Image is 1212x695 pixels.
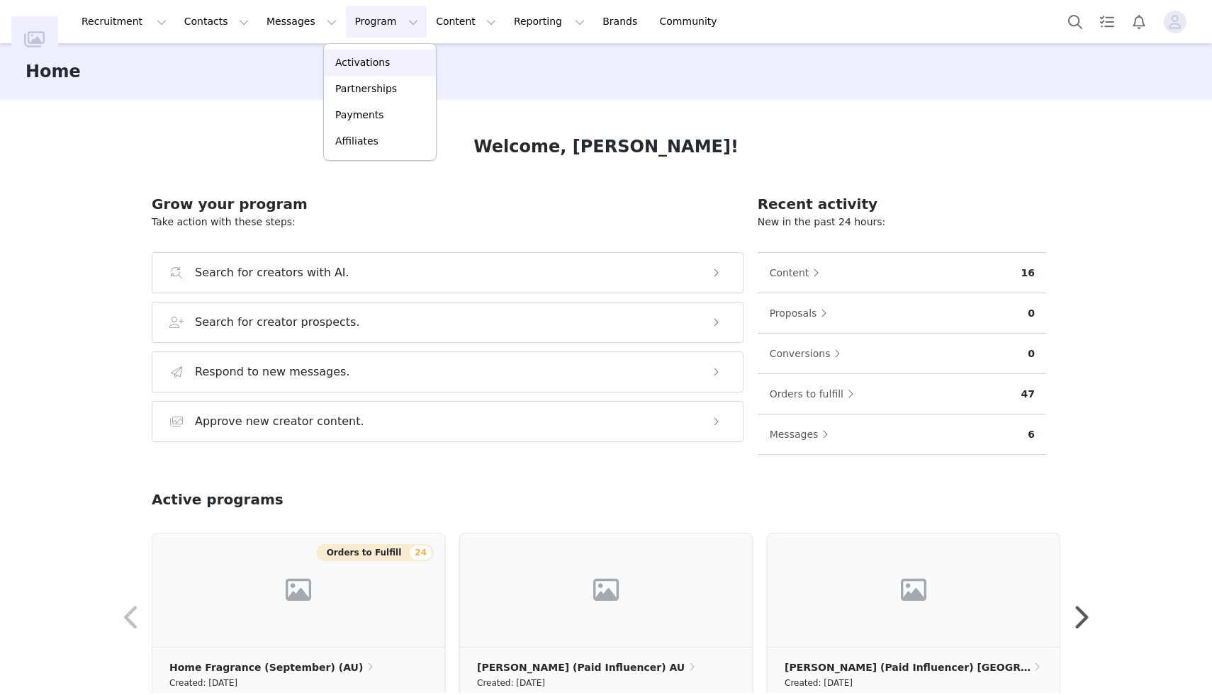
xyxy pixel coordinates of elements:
button: Messages [769,423,836,446]
button: Recruitment [73,6,175,38]
p: Partnerships [335,81,397,96]
a: Tasks [1092,6,1123,38]
h2: Active programs [152,489,284,510]
button: Notifications [1123,6,1155,38]
p: Take action with these steps: [152,215,744,230]
button: Content [769,261,827,284]
p: 6 [1028,427,1035,442]
button: Proposals [769,302,835,324]
button: Program [346,6,427,38]
small: Created: [DATE] [169,675,237,691]
button: Approve new creator content. [152,401,744,442]
button: Orders to fulfill [769,383,861,405]
a: Brands [594,6,650,38]
p: New in the past 24 hours: [758,215,1046,230]
p: Affiliates [335,134,378,149]
button: Respond to new messages. [152,351,744,392]
small: Created: [DATE] [477,675,545,691]
button: Content [427,6,505,38]
p: Home Fragrance (September) (AU) [169,660,363,675]
button: Reporting [505,6,593,38]
button: Conversions [769,342,848,365]
h1: Welcome, [PERSON_NAME]! [473,134,739,159]
button: Contacts [176,6,257,38]
small: Created: [DATE] [785,675,853,691]
button: Search for creators with AI. [152,252,744,293]
button: Messages [258,6,345,38]
p: Payments [335,108,384,123]
button: Orders to Fulfill24 [316,544,434,561]
p: 0 [1028,306,1035,321]
h3: Home [26,59,81,84]
p: [PERSON_NAME] (Paid Influencer) [GEOGRAPHIC_DATA] [785,660,1031,675]
p: Activations [335,55,390,70]
button: Profile [1155,11,1201,33]
h2: Grow your program [152,193,744,215]
div: avatar [1168,11,1182,33]
h3: Approve new creator content. [195,413,364,430]
p: [PERSON_NAME] (Paid Influencer) AU [477,660,685,675]
button: Search [1060,6,1091,38]
p: 0 [1028,346,1035,361]
p: 16 [1021,266,1035,281]
h3: Respond to new messages. [195,363,350,380]
h3: Search for creator prospects. [195,314,360,331]
h2: Recent activity [758,193,1046,215]
h3: Search for creators with AI. [195,264,349,281]
a: Community [651,6,732,38]
button: Search for creator prospects. [152,302,744,343]
p: 47 [1021,387,1035,402]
